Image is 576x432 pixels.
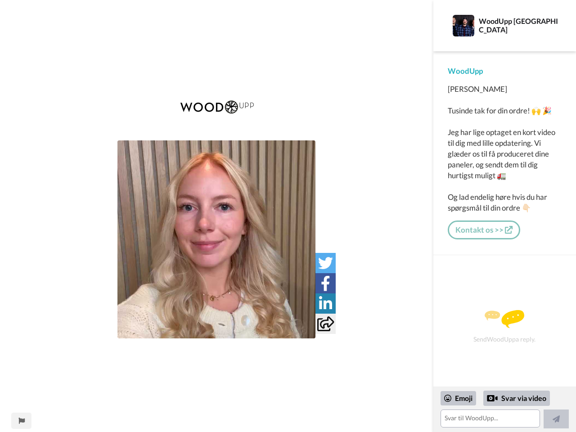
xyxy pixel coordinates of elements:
div: Emoji [441,391,476,405]
div: [PERSON_NAME] Tusinde tak for din ordre! 🙌 🎉 Jeg har lige optaget en kort video til dig med lille... [448,84,562,213]
img: Profile Image [453,15,474,36]
img: 9493356b-5c38-49ed-be65-effffeee45a7-thumb.jpg [117,140,315,338]
div: Svar via video [483,391,550,406]
div: WoodUpp [448,66,562,76]
div: WoodUpp [GEOGRAPHIC_DATA] [479,17,561,34]
div: Send WoodUpp a reply. [445,271,564,382]
a: Kontakt os >> [448,220,520,239]
img: message.svg [485,310,524,328]
div: Reply by Video [487,393,498,404]
img: b4dab34d-2804-42ca-99e6-f6f86ad142d0 [174,91,259,122]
